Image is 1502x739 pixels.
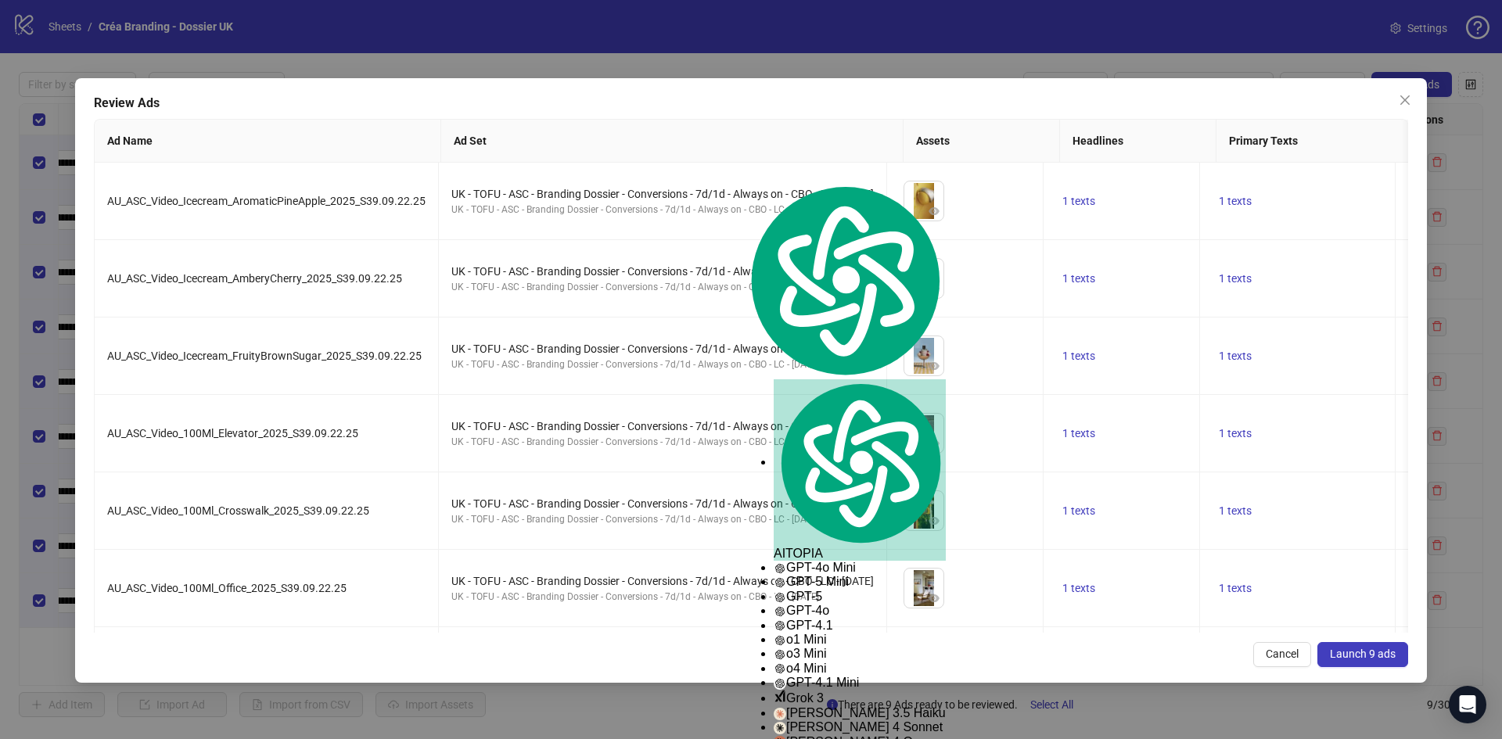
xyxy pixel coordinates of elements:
[451,357,874,372] div: UK - TOFU - ASC - Branding Dossier - Conversions - 7d/1d - Always on - CBO - LC - [DATE]
[1219,195,1252,207] span: 1 texts
[1062,350,1095,362] span: 1 texts
[1213,269,1258,288] button: 1 texts
[451,340,874,357] div: UK - TOFU - ASC - Branding Dossier - Conversions - 7d/1d - Always on - CBO - LC - [DATE]
[774,561,946,575] div: GPT-4o Mini
[774,690,946,705] div: Grok 3
[1213,579,1258,597] button: 1 texts
[451,590,874,604] div: UK - TOFU - ASC - Branding Dossier - Conversions - 7d/1d - Always on - CBO - LC - [DATE]
[1317,642,1408,667] button: Launch 9 ads
[774,647,946,661] div: o3 Mini
[451,263,874,280] div: UK - TOFU - ASC - Branding Dossier - Conversions - 7d/1d - Always on - CBO - LC - [DATE]
[451,418,874,435] div: UK - TOFU - ASC - Branding Dossier - Conversions - 7d/1d - Always on - CBO - LC - [DATE]
[451,435,874,450] div: UK - TOFU - ASC - Branding Dossier - Conversions - 7d/1d - Always on - CBO - LC - [DATE]
[1330,648,1396,660] span: Launch 9 ads
[1392,88,1418,113] button: Close
[1062,195,1095,207] span: 1 texts
[1219,427,1252,439] span: 1 texts
[1062,582,1095,594] span: 1 texts
[1216,120,1412,163] th: Primary Texts
[774,648,786,661] img: gpt-black.svg
[451,185,874,203] div: UK - TOFU - ASC - Branding Dossier - Conversions - 7d/1d - Always on - CBO - LC - [DATE]
[1213,424,1258,443] button: 1 texts
[1062,272,1095,285] span: 1 texts
[1056,579,1101,597] button: 1 texts
[1219,582,1252,594] span: 1 texts
[451,203,874,217] div: UK - TOFU - ASC - Branding Dossier - Conversions - 7d/1d - Always on - CBO - LC - [DATE]
[1213,346,1258,365] button: 1 texts
[1219,272,1252,285] span: 1 texts
[1056,269,1101,288] button: 1 texts
[1062,427,1095,439] span: 1 texts
[1266,648,1299,660] span: Cancel
[1056,346,1101,365] button: 1 texts
[774,379,946,561] div: AITOPIA
[1062,504,1095,517] span: 1 texts
[774,604,946,618] div: GPT-4o
[441,120,904,163] th: Ad Set
[107,350,422,362] span: AU_ASC_Video_Icecream_FruityBrownSugar_2025_S39.09.22.25
[774,590,946,604] div: GPT-5
[1056,192,1101,210] button: 1 texts
[774,722,786,734] img: claude-35-sonnet.svg
[451,572,874,590] div: UK - TOFU - ASC - Branding Dossier - Conversions - 7d/1d - Always on - CBO - LC - [DATE]
[1056,501,1101,520] button: 1 texts
[774,634,786,647] img: gpt-black.svg
[742,181,946,379] img: logo.svg
[774,706,946,720] div: [PERSON_NAME] 3.5 Haiku
[774,379,946,547] img: logo.svg
[904,120,1060,163] th: Assets
[774,562,786,575] img: gpt-black.svg
[774,591,786,604] img: gpt-black.svg
[774,708,786,720] img: claude-35-haiku.svg
[774,575,946,589] div: GPT-5 Mini
[774,576,786,589] img: gpt-black.svg
[1056,424,1101,443] button: 1 texts
[774,676,946,690] div: GPT-4.1 Mini
[1399,94,1411,106] span: close
[1449,686,1486,723] div: Open Intercom Messenger
[451,280,874,295] div: UK - TOFU - ASC - Branding Dossier - Conversions - 7d/1d - Always on - CBO - LC - [DATE]
[774,619,946,633] div: GPT-4.1
[774,720,946,734] div: [PERSON_NAME] 4 Sonnet
[94,94,1408,113] div: Review Ads
[107,582,347,594] span: AU_ASC_Video_100Ml_Office_2025_S39.09.22.25
[107,427,358,439] span: AU_ASC_Video_100Ml_Elevator_2025_S39.09.22.25
[774,605,786,618] img: gpt-black.svg
[107,195,426,207] span: AU_ASC_Video_Icecream_AromaticPineApple_2025_S39.09.22.25
[1219,350,1252,362] span: 1 texts
[774,677,786,690] img: gpt-black.svg
[774,662,946,676] div: o4 Mini
[107,504,369,517] span: AU_ASC_Video_100Ml_Crosswalk_2025_S39.09.22.25
[1060,120,1216,163] th: Headlines
[774,662,786,675] img: gpt-black.svg
[107,272,402,285] span: AU_ASC_Video_Icecream_AmberyCherry_2025_S39.09.22.25
[1253,642,1311,667] button: Cancel
[451,512,874,527] div: UK - TOFU - ASC - Branding Dossier - Conversions - 7d/1d - Always on - CBO - LC - [DATE]
[774,633,946,647] div: o1 Mini
[95,120,441,163] th: Ad Name
[1219,504,1252,517] span: 1 texts
[774,619,786,632] img: gpt-black.svg
[1213,192,1258,210] button: 1 texts
[1213,501,1258,520] button: 1 texts
[451,495,874,512] div: UK - TOFU - ASC - Branding Dossier - Conversions - 7d/1d - Always on - CBO - LC - [DATE]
